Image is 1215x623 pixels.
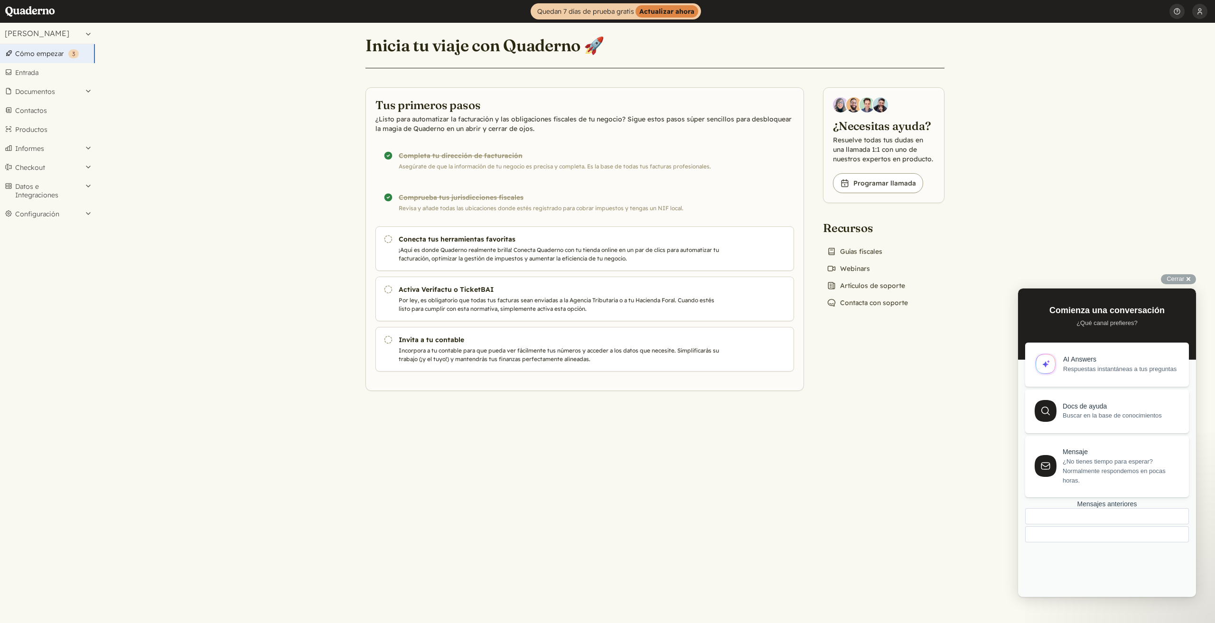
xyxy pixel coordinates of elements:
p: ¿Listo para automatizar la facturación y las obligaciones fiscales de tu negocio? Sigue estos pas... [375,114,794,133]
img: Jairo Fumero, Account Executive at Quaderno [846,97,861,112]
strong: Actualizar ahora [636,5,698,18]
img: Diana Carrasco, Account Executive at Quaderno [833,97,848,112]
h3: Invita a tu contable [399,335,722,344]
h3: Conecta tus herramientas favoritas [399,234,722,244]
h2: Tus primeros pasos [375,97,794,112]
span: 3 [72,50,75,57]
a: Artículos de soporte [823,279,909,292]
p: Por ley, es obligatorio que todas tus facturas sean enviadas a la Agencia Tributaria o a tu Hacie... [399,296,722,313]
a: Contacta con soporte [823,296,912,309]
p: Incorpora a tu contable para que pueda ver fácilmente tus números y acceder a los datos que neces... [399,346,722,363]
h1: Inicia tu viaje con Quaderno 🚀 [365,35,604,56]
h2: ¿Necesitas ayuda? [833,118,935,133]
a: Activa Verifactu o TicketBAI Por ley, es obligatorio que todas tus facturas sean enviadas a la Ag... [375,277,794,321]
a: Quedan 7 días de prueba gratisActualizar ahora [531,3,701,19]
img: Javier Rubio, DevRel at Quaderno [873,97,888,112]
a: Webinars [823,262,874,275]
a: Invita a tu contable Incorpora a tu contable para que pueda ver fácilmente tus números y acceder ... [375,327,794,372]
span: Cerrar [1167,275,1184,282]
a: Conecta tus herramientas favoritas ¡Aquí es donde Quaderno realmente brilla! Conecta Quaderno con... [375,226,794,271]
h2: Recursos [823,220,912,235]
a: Guías fiscales [823,245,886,258]
h3: Activa Verifactu o TicketBAI [399,285,722,294]
p: Resuelve todas tus dudas en una llamada 1:1 con uno de nuestros expertos en producto. [833,135,935,164]
a: Programar llamada [833,173,923,193]
img: Ivo Oltmans, Business Developer at Quaderno [860,97,875,112]
p: ¡Aquí es donde Quaderno realmente brilla! Conecta Quaderno con tu tienda online en un par de clic... [399,246,722,263]
button: Cerrar [1161,274,1196,284]
iframe: Help Scout Beacon - Live Chat, Contact Form, and Knowledge Base [1018,288,1196,597]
